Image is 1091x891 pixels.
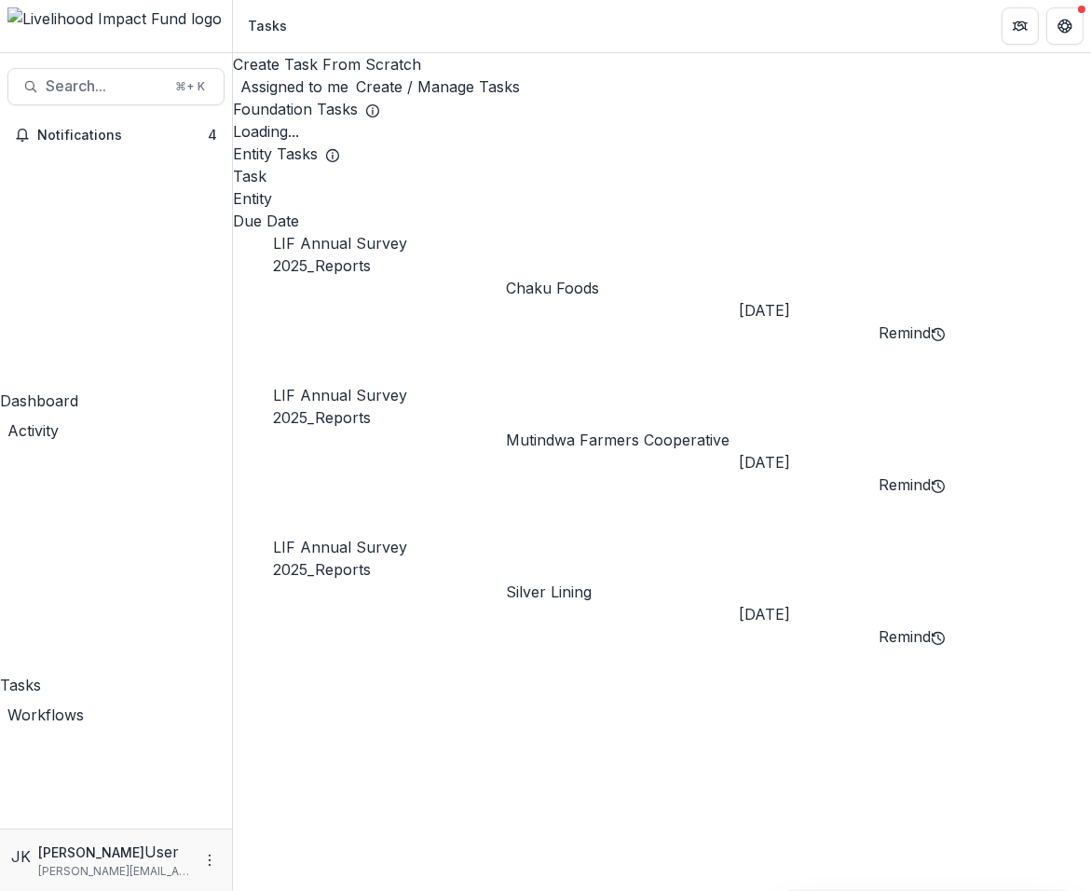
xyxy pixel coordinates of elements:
[273,538,407,579] a: LIF Annual Survey 2025_Reports
[7,7,225,30] img: Livelihood Impact Fund logo
[233,143,318,165] p: Entity Tasks
[7,68,225,105] button: Search...
[233,55,421,74] a: Create Task From Scratch
[233,187,1091,210] div: Entity
[879,322,931,344] button: Remind
[931,322,946,344] button: Add to friends
[739,603,879,625] div: [DATE]
[248,16,287,35] div: Tasks
[208,127,217,143] span: 4
[1002,7,1039,45] button: Partners
[37,128,208,144] span: Notifications
[233,122,299,141] span: Loading...
[46,77,164,95] span: Search...
[233,165,1091,187] div: Task
[931,625,946,648] button: Add to friends
[233,210,1091,232] div: Due Date
[879,625,931,648] button: Remind
[38,843,144,862] p: [PERSON_NAME]
[273,234,407,275] a: LIF Annual Survey 2025_Reports
[233,98,358,120] p: Foundation Tasks
[144,841,179,863] p: User
[879,473,931,496] button: Remind
[11,845,31,868] div: Jana Kinsey
[171,76,209,97] div: ⌘ + K
[7,421,59,440] span: Activity
[356,75,520,98] a: Create / Manage Tasks
[7,706,84,724] span: Workflows
[240,12,294,39] nav: breadcrumb
[273,386,407,427] a: LIF Annual Survey 2025_Reports
[506,431,730,449] a: Mutindwa Farmers Cooperative
[198,849,221,871] button: More
[739,451,879,473] div: [DATE]
[931,473,946,496] button: Add to friends
[233,75,348,98] button: Assigned to me
[739,299,879,322] div: [DATE]
[506,583,592,601] a: Silver Lining
[1046,7,1084,45] button: Get Help
[506,279,599,297] a: Chaku Foods
[38,863,191,880] p: [PERSON_NAME][EMAIL_ADDRESS][DOMAIN_NAME]
[7,120,225,150] button: Notifications4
